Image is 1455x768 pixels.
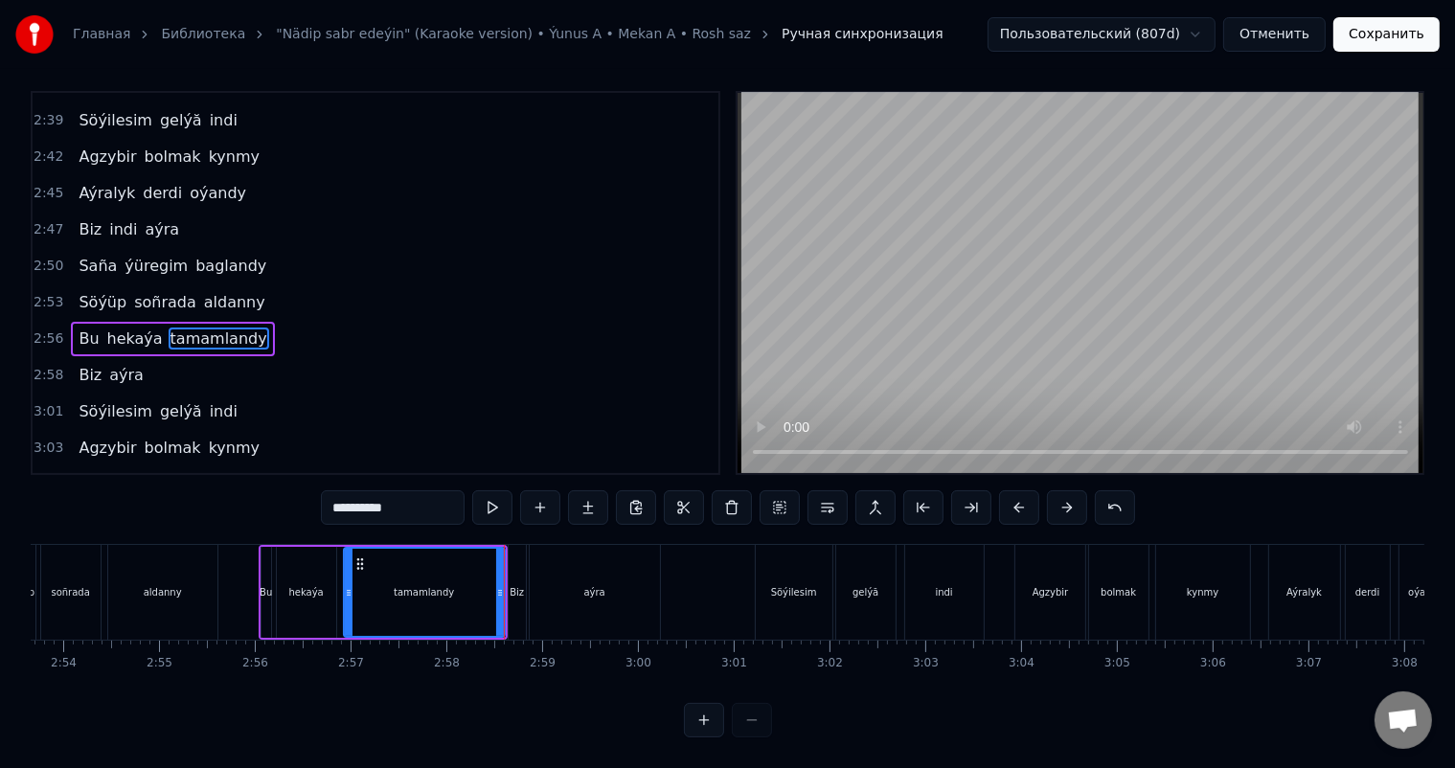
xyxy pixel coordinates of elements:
span: kynmy [207,146,261,168]
span: 3:01 [34,402,63,421]
div: derdi [1355,585,1380,599]
span: gelýă [158,109,204,131]
div: 3:07 [1296,656,1322,671]
div: oýandy [1408,585,1444,599]
span: aldanny [202,291,267,313]
div: hekaýa [289,585,324,599]
div: soñrada [51,585,89,599]
span: tamamlandy [169,328,269,350]
span: 2:58 [34,366,63,385]
div: 2:59 [530,656,556,671]
img: youka [15,15,54,54]
span: kynmy [207,437,261,459]
div: bolmak [1101,585,1136,599]
span: 3:03 [34,439,63,458]
span: Biz [77,218,103,240]
div: 3:02 [817,656,843,671]
div: 3:01 [721,656,747,671]
button: Отменить [1223,17,1326,52]
a: "Nädip sabr edeýin" (Karaoke version) • Ýunus A • Mekan A • Rosh saz [276,25,751,44]
div: 3:00 [625,656,651,671]
div: 3:06 [1200,656,1226,671]
span: bolmak [143,146,203,168]
div: 2:57 [338,656,364,671]
div: Открытый чат [1375,691,1432,749]
span: Söýilesim [77,400,154,422]
span: Söýüp [77,291,128,313]
span: 2:56 [34,329,63,349]
span: hekaýa [105,328,165,350]
div: 2:58 [434,656,460,671]
span: aýra [107,364,146,386]
span: Bu [77,328,101,350]
div: 2:55 [147,656,172,671]
div: 2:54 [51,656,77,671]
span: bolmak [143,437,203,459]
span: 2:53 [34,293,63,312]
span: 2:45 [34,184,63,203]
span: 2:42 [34,147,63,167]
div: Aýralyk [1286,585,1322,599]
span: 2:39 [34,111,63,130]
span: oýandy [188,182,248,204]
div: Agzybir [1033,585,1069,599]
div: 3:08 [1392,656,1418,671]
span: Saña [77,255,119,277]
div: kynmy [1187,585,1218,599]
span: ýüregim [123,255,190,277]
div: tamamlandy [394,585,454,599]
span: 2:50 [34,257,63,276]
span: Aýralyk [77,182,137,204]
span: indi [208,109,239,131]
span: Söýilesim [77,109,154,131]
span: Ручная синхронизация [782,25,943,44]
span: indi [208,400,239,422]
span: Biz [77,364,103,386]
nav: breadcrumb [73,25,943,44]
div: 3:04 [1009,656,1034,671]
span: derdi [141,182,184,204]
span: Agzybir [77,146,138,168]
button: Сохранить [1333,17,1440,52]
span: soñrada [132,291,198,313]
span: Agzybir [77,437,138,459]
a: Библиотека [161,25,245,44]
span: 2:47 [34,220,63,239]
div: 3:05 [1104,656,1130,671]
span: baglandy [193,255,268,277]
div: aýra [584,585,605,599]
div: gelýă [853,585,878,599]
div: 2:56 [242,656,268,671]
div: indi [936,585,953,599]
div: Bu [260,585,272,599]
div: Biz [510,585,524,599]
div: aldanny [144,585,182,599]
div: 3:03 [913,656,939,671]
span: gelýă [158,400,204,422]
span: indi [107,218,139,240]
a: Главная [73,25,130,44]
div: Söýilesim [771,585,817,599]
span: aýra [143,218,181,240]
